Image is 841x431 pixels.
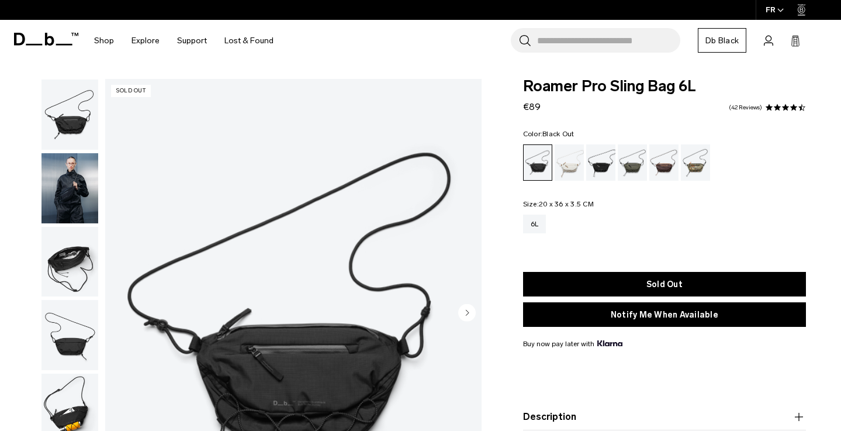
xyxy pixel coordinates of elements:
[681,144,710,181] a: Db x Beyond Medals
[41,299,99,371] button: Roamer Pro Sling Bag 6L Black Out
[41,300,98,370] img: Roamer Pro Sling Bag 6L Black Out
[586,144,615,181] a: Charcoal Grey
[523,339,622,349] span: Buy now pay later with
[94,20,114,61] a: Shop
[41,153,98,223] img: Roamer Pro Sling Bag 6L Black Out
[523,410,806,424] button: Description
[523,272,806,296] button: Sold Out
[523,101,541,112] span: €89
[523,79,806,94] span: Roamer Pro Sling Bag 6L
[41,227,98,297] img: Roamer Pro Sling Bag 6L Black Out
[131,20,160,61] a: Explore
[649,144,679,181] a: Homegrown with Lu
[597,340,622,346] img: {"height" => 20, "alt" => "Klarna"}
[539,200,594,208] span: 20 x 36 x 3.5 CM
[523,130,574,137] legend: Color:
[555,144,584,181] a: Oatmilk
[85,20,282,61] nav: Main Navigation
[542,130,574,138] span: Black Out
[41,80,98,150] img: Roamer Pro Sling Bag 6L Black Out
[523,201,594,208] legend: Size:
[523,215,546,233] a: 6L
[41,153,99,224] button: Roamer Pro Sling Bag 6L Black Out
[41,226,99,298] button: Roamer Pro Sling Bag 6L Black Out
[729,105,762,111] a: 42 reviews
[523,302,806,327] button: Notify Me When Available
[41,79,99,150] button: Roamer Pro Sling Bag 6L Black Out
[111,85,151,97] p: Sold Out
[177,20,207,61] a: Support
[618,144,647,181] a: Forest Green
[523,144,552,181] a: Black Out
[698,28,746,53] a: Db Black
[224,20,274,61] a: Lost & Found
